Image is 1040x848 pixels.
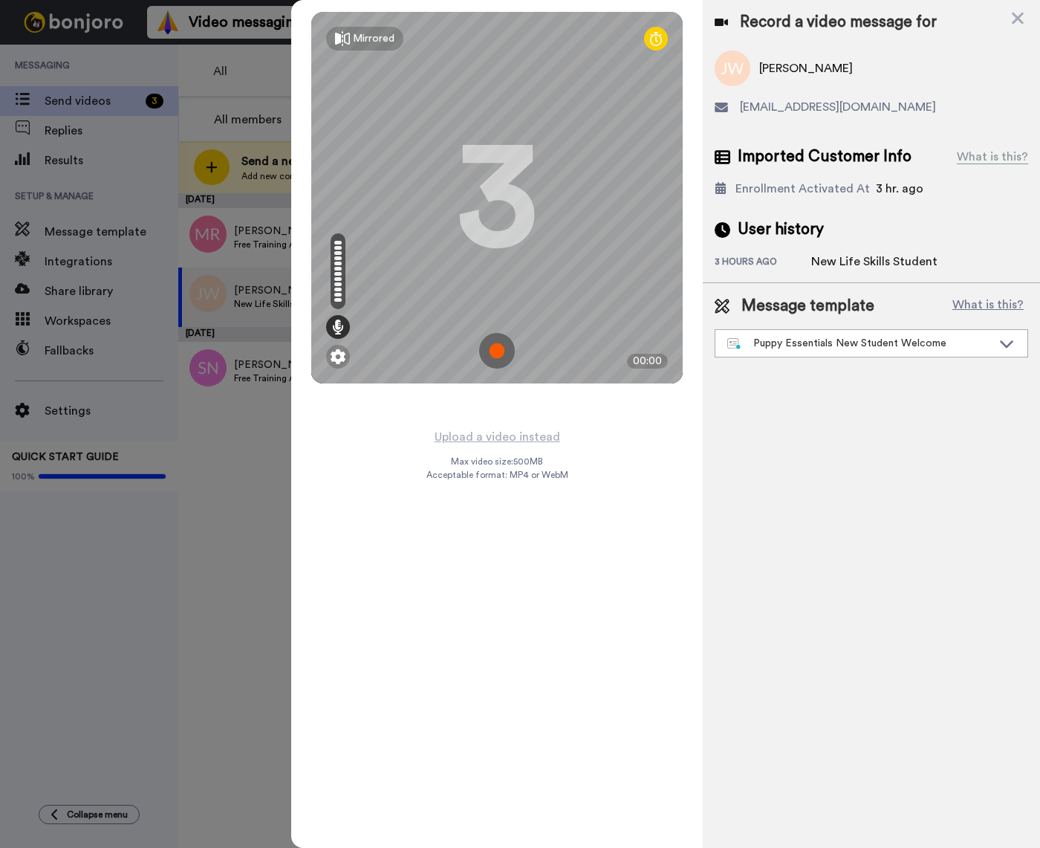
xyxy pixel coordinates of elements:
span: [EMAIL_ADDRESS][DOMAIN_NAME] [740,98,936,116]
span: Max video size: 500 MB [451,456,543,467]
button: What is this? [948,295,1028,317]
div: 3 hours ago [715,256,811,271]
span: Imported Customer Info [738,146,911,168]
span: Message template [741,295,874,317]
img: ic_gear.svg [331,349,345,364]
div: Puppy Essentials New Student Welcome [727,336,992,351]
img: ic_record_start.svg [479,333,515,369]
div: Enrollment Activated At [735,180,870,198]
img: nextgen-template.svg [727,338,741,350]
span: 3 hr. ago [876,183,923,195]
div: What is this? [957,148,1028,166]
div: 00:00 [627,354,668,369]
span: Acceptable format: MP4 or WebM [426,469,568,481]
div: 3 [456,142,538,253]
span: User history [738,219,824,241]
button: Upload a video instead [430,427,565,447]
div: New Life Skills Student [811,253,937,271]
